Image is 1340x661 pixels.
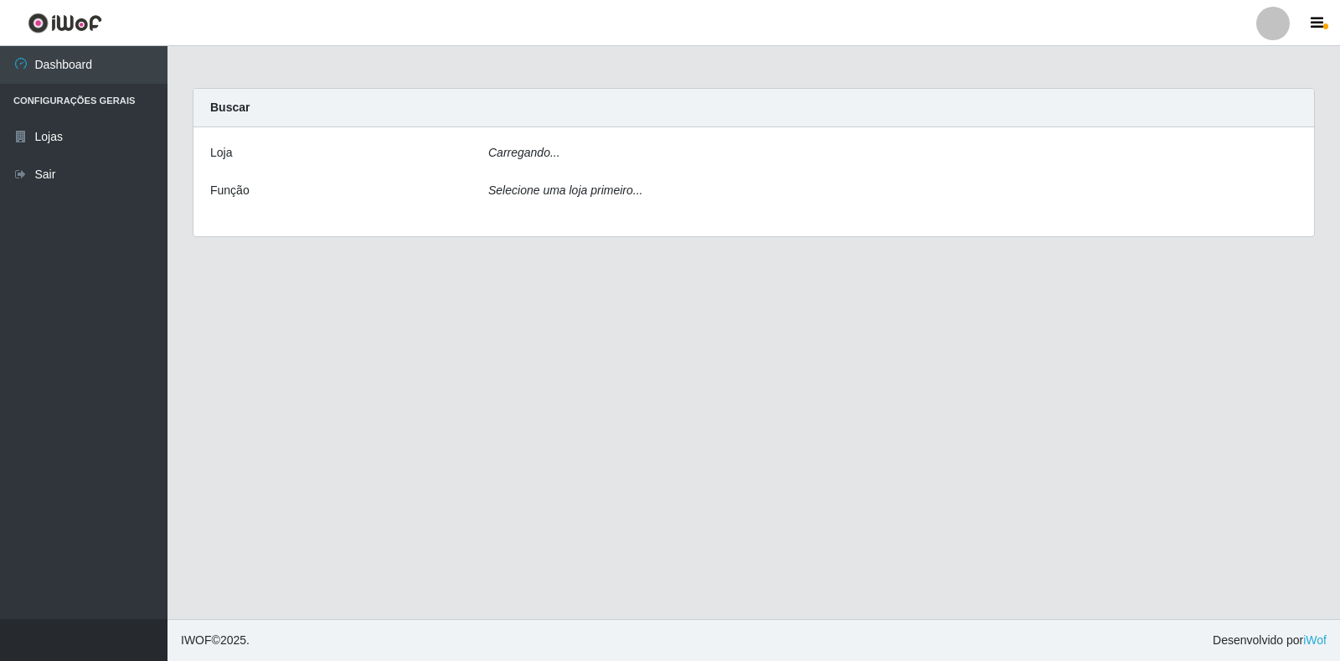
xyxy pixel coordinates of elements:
[1213,632,1327,649] span: Desenvolvido por
[181,632,250,649] span: © 2025 .
[181,633,212,647] span: IWOF
[210,101,250,114] strong: Buscar
[28,13,102,34] img: CoreUI Logo
[210,182,250,199] label: Função
[488,146,560,159] i: Carregando...
[210,144,232,162] label: Loja
[1303,633,1327,647] a: iWof
[488,183,642,197] i: Selecione uma loja primeiro...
